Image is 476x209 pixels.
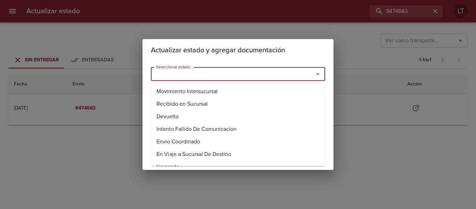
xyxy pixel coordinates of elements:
[151,148,325,161] li: En Viaje a Sucursal De Destino
[151,161,325,173] li: Llegando
[151,135,325,148] li: Envio Coordinado
[313,69,323,79] button: Close
[151,123,325,135] li: Intento Fallido De Comunicacion
[151,110,325,123] li: Devuelto
[151,85,325,98] li: Movimiento Intersucursal
[151,98,325,110] li: Recibido en Sucursal
[151,45,325,56] h2: Actualizar estado y agregar documentación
